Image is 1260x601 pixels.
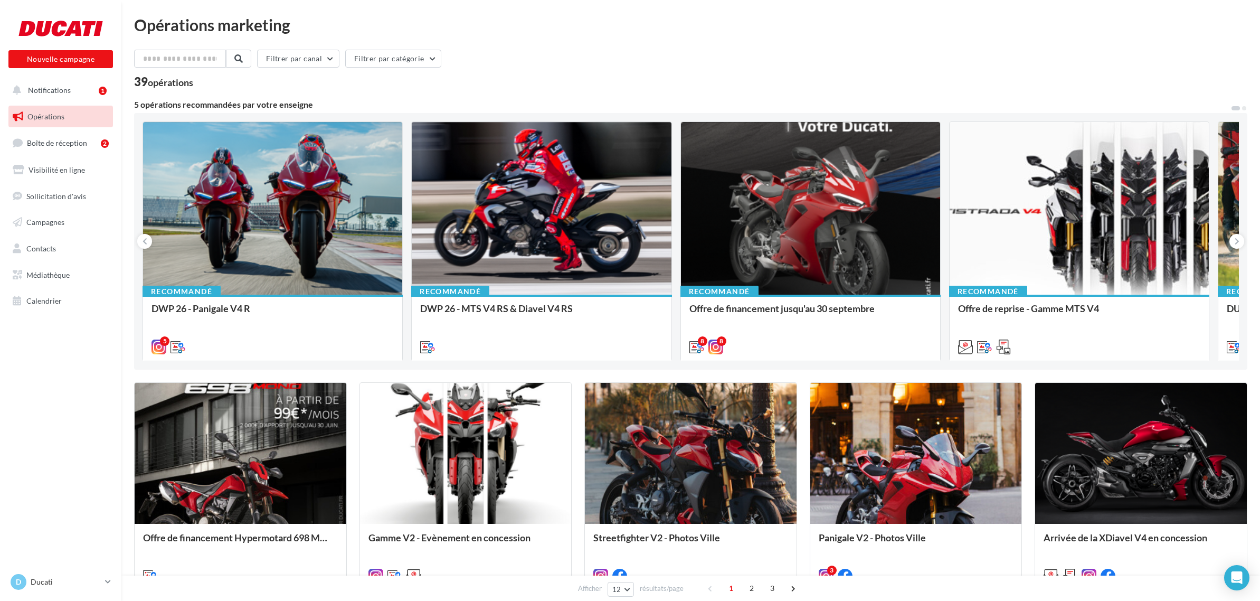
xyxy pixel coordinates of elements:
div: Recommandé [949,286,1027,297]
span: 3 [764,580,781,597]
div: Gamme V2 - Evènement en concession [368,532,563,553]
div: 5 [160,336,169,346]
a: Sollicitation d'avis [6,185,115,208]
a: Contacts [6,238,115,260]
span: D [16,577,21,587]
button: Filtrer par canal [257,50,339,68]
div: 8 [698,336,707,346]
button: Notifications 1 [6,79,111,101]
span: Afficher [578,584,602,594]
a: Boîte de réception2 [6,132,115,154]
span: résultats/page [640,584,684,594]
button: 12 [608,582,634,597]
div: 3 [827,566,837,575]
a: Campagnes [6,211,115,233]
a: Calendrier [6,290,115,312]
div: DWP 26 - Panigale V4 R [151,303,394,324]
div: 5 opérations recommandées par votre enseigne [134,100,1230,109]
div: Recommandé [411,286,489,297]
span: Médiathèque [26,270,70,279]
button: Filtrer par catégorie [345,50,441,68]
div: Opérations marketing [134,17,1247,33]
p: Ducati [31,577,101,587]
span: 12 [612,585,621,594]
div: Recommandé [680,286,759,297]
span: Sollicitation d'avis [26,191,86,200]
div: 8 [717,336,726,346]
span: Boîte de réception [27,138,87,147]
div: Offre de financement Hypermotard 698 Mono [143,532,338,553]
span: Campagnes [26,218,64,227]
div: Offre de financement jusqu'au 30 septembre [689,303,932,324]
span: Opérations [27,112,64,121]
button: Nouvelle campagne [8,50,113,68]
div: Arrivée de la XDiavel V4 en concession [1044,532,1238,553]
div: Open Intercom Messenger [1224,565,1249,590]
div: Offre de reprise - Gamme MTS V4 [958,303,1200,324]
div: opérations [148,78,193,87]
a: Opérations [6,106,115,128]
div: 1 [99,87,107,95]
a: Visibilité en ligne [6,159,115,181]
span: Contacts [26,244,56,253]
span: 2 [743,580,760,597]
span: Notifications [28,86,71,95]
div: Recommandé [143,286,221,297]
span: 1 [723,580,740,597]
div: DWP 26 - MTS V4 RS & Diavel V4 RS [420,303,662,324]
a: D Ducati [8,572,113,592]
div: 39 [134,76,193,88]
div: 2 [101,139,109,148]
span: Calendrier [26,296,62,305]
div: Panigale V2 - Photos Ville [819,532,1013,553]
span: Visibilité en ligne [29,165,85,174]
a: Médiathèque [6,264,115,286]
div: Streetfighter V2 - Photos Ville [593,532,788,553]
